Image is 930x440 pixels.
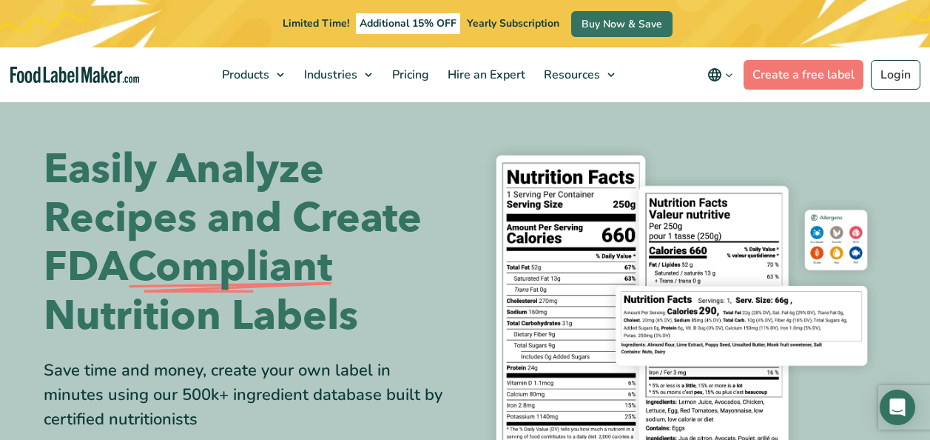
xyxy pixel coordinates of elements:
div: Save time and money, create your own label in minutes using our 500k+ ingredient database built b... [44,359,454,432]
span: Additional 15% OFF [356,13,460,34]
span: Products [218,67,271,83]
a: Login [871,60,920,90]
span: Limited Time! [283,16,349,30]
a: Buy Now & Save [571,11,673,37]
a: Hire an Expert [439,47,531,102]
span: Industries [300,67,359,83]
a: Create a free label [744,60,863,90]
span: Yearly Subscription [467,16,559,30]
h1: Easily Analyze Recipes and Create FDA Nutrition Labels [44,145,454,341]
span: Compliant [128,243,332,292]
a: Industries [295,47,380,102]
a: Products [213,47,292,102]
span: Hire an Expert [443,67,527,83]
span: Pricing [388,67,431,83]
div: Open Intercom Messenger [880,390,915,425]
span: Resources [539,67,602,83]
a: Resources [535,47,622,102]
a: Pricing [383,47,435,102]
